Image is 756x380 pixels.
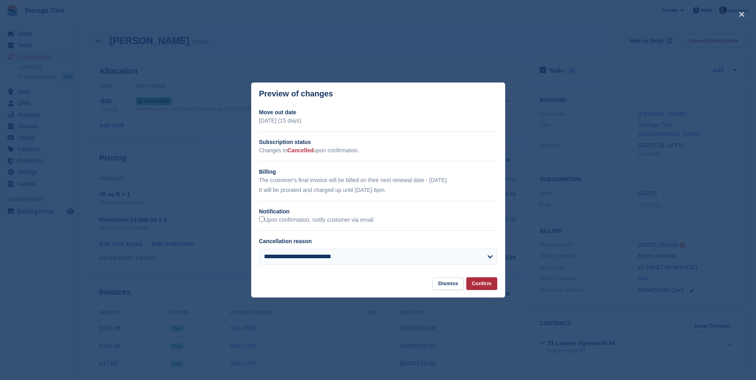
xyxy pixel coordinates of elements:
button: close [735,8,748,21]
input: Upon confirmation, notify customer via email. [259,217,264,222]
p: The customer's final invoice will be billed on their next renewal date - [DATE] [259,176,497,184]
h2: Notification [259,207,497,216]
label: Cancellation reason [259,238,312,244]
h2: Move out date [259,108,497,117]
h2: Subscription status [259,138,497,146]
h2: Billing [259,168,497,176]
label: Upon confirmation, notify customer via email. [259,217,375,224]
p: Changes to upon confirmation. [259,146,497,155]
p: It will be prorated and charged up until [DATE] 6pm. [259,186,497,194]
button: Confirm [466,277,497,290]
p: Preview of changes [259,89,333,98]
p: [DATE] (15 days) [259,117,497,125]
span: Cancelled [287,147,314,154]
button: Dismiss [433,277,464,290]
